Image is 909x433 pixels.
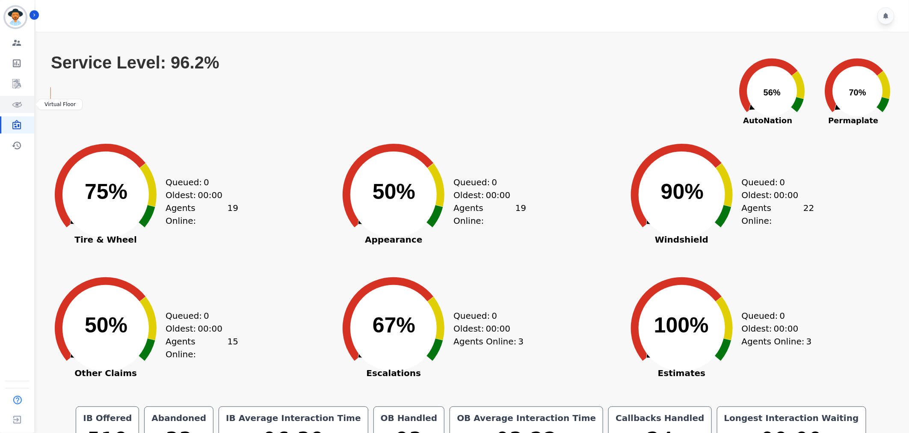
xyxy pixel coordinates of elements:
span: 19 [515,202,526,227]
span: Windshield [618,235,746,244]
div: Queued: [166,309,230,322]
text: 12 PM [322,98,341,106]
text: 50% [373,180,415,204]
span: AutoNation [729,115,806,126]
span: 0 [492,309,497,322]
img: Bordered avatar [5,7,26,27]
text: 10 AM [196,98,216,106]
span: 00:00 [774,189,799,202]
div: Oldest: [742,189,806,202]
text: 50% [85,313,127,337]
div: Oldest: [453,322,518,335]
text: 9 AM [135,98,151,106]
div: IB Offered [81,412,133,424]
div: Queued: [742,309,806,322]
text: 90% [661,180,704,204]
text: 67% [373,313,415,337]
div: Abandoned [150,412,208,424]
span: Other Claims [41,369,170,377]
div: Oldest: [742,322,806,335]
span: 22 [803,202,814,227]
text: 2 PM [449,98,465,106]
span: 19 [228,202,238,227]
text: 75% [85,180,127,204]
span: 0 [204,309,209,322]
span: 00:00 [198,189,222,202]
div: Agents Online: [453,202,526,227]
span: 00:00 [774,322,799,335]
span: 3 [806,335,812,348]
div: Callbacks Handled [614,412,706,424]
span: Escalations [329,369,458,377]
div: OB Handled [379,412,439,424]
div: Queued: [453,176,518,189]
span: 00:00 [198,322,222,335]
svg: Service Level: 96.2% [50,53,728,117]
span: Permaplate [815,115,892,126]
div: Queued: [166,176,230,189]
text: 56% [764,88,781,97]
text: Service Level: 96.2% [51,53,219,72]
div: Oldest: [166,322,230,335]
span: 3 [518,335,524,348]
span: 15 [228,335,238,361]
text: 3 PM [512,98,527,106]
text: 100% [654,313,709,337]
span: 0 [780,176,785,189]
div: OB Average Interaction Time [455,412,598,424]
div: Agents Online: [166,202,238,227]
span: 00:00 [486,322,511,335]
div: Oldest: [453,189,518,202]
text: 5 PM [637,98,653,106]
text: 8 AM [73,98,89,106]
text: 4 PM [574,98,590,106]
div: Longest Interaction Waiting [722,412,861,424]
div: Queued: [453,309,518,322]
span: Estimates [618,369,746,377]
span: 0 [492,176,497,189]
span: 0 [780,309,785,322]
div: Agents Online: [742,202,814,227]
div: IB Average Interaction Time [224,412,363,424]
span: Appearance [329,235,458,244]
div: Agents Online: [453,335,526,348]
span: Tire & Wheel [41,235,170,244]
div: Queued: [742,176,806,189]
text: 1 PM [386,98,402,106]
text: 70% [849,88,866,97]
span: 0 [204,176,209,189]
span: 00:00 [486,189,511,202]
div: Oldest: [166,189,230,202]
div: Agents Online: [166,335,238,361]
div: Agents Online: [742,335,814,348]
text: 11 AM [258,98,278,106]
